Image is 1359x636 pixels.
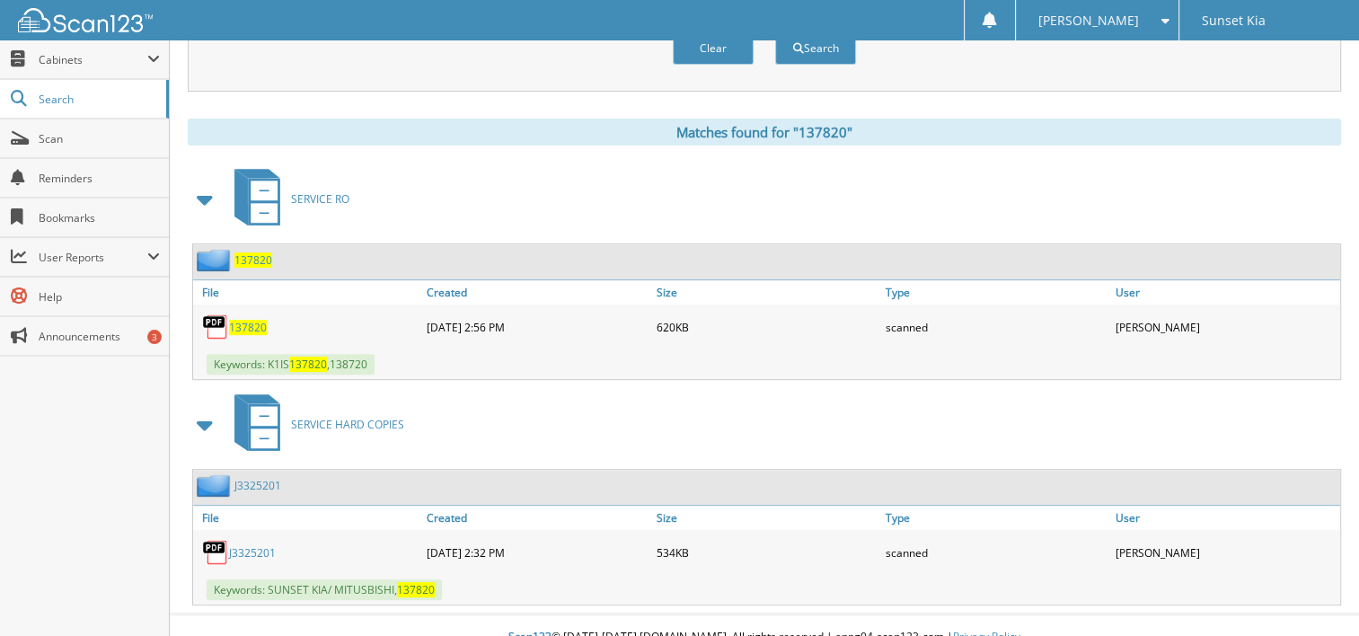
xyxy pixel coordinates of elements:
[193,506,422,530] a: File
[202,539,229,566] img: PDF.png
[881,534,1110,570] div: scanned
[229,320,267,335] a: 137820
[207,579,442,600] span: Keywords: SUNSET KIA/ MITUSBISHI,
[1038,15,1139,26] span: [PERSON_NAME]
[207,354,375,375] span: Keywords: K1IS ,138720
[39,250,147,265] span: User Reports
[197,249,234,271] img: folder2.png
[289,357,327,372] span: 137820
[397,582,435,597] span: 137820
[18,8,153,32] img: scan123-logo-white.svg
[234,252,272,268] a: 137820
[881,280,1110,305] a: Type
[1111,280,1340,305] a: User
[147,330,162,344] div: 3
[652,506,881,530] a: Size
[1111,506,1340,530] a: User
[652,280,881,305] a: Size
[422,506,651,530] a: Created
[224,163,349,234] a: SERVICE RO
[39,131,160,146] span: Scan
[193,280,422,305] a: File
[881,506,1110,530] a: Type
[775,31,856,65] button: Search
[673,31,754,65] button: Clear
[188,119,1341,146] div: Matches found for "137820"
[39,92,157,107] span: Search
[39,289,160,305] span: Help
[202,314,229,340] img: PDF.png
[652,309,881,345] div: 620KB
[229,545,276,561] a: J3325201
[234,478,281,493] a: J3325201
[1111,534,1340,570] div: [PERSON_NAME]
[291,417,404,432] span: SERVICE HARD COPIES
[39,52,147,67] span: Cabinets
[1111,309,1340,345] div: [PERSON_NAME]
[652,534,881,570] div: 534KB
[224,389,404,460] a: SERVICE HARD COPIES
[39,210,160,225] span: Bookmarks
[1269,550,1359,636] iframe: Chat Widget
[1202,15,1266,26] span: Sunset Kia
[422,280,651,305] a: Created
[39,171,160,186] span: Reminders
[291,191,349,207] span: SERVICE RO
[39,329,160,344] span: Announcements
[881,309,1110,345] div: scanned
[422,309,651,345] div: [DATE] 2:56 PM
[422,534,651,570] div: [DATE] 2:32 PM
[197,474,234,497] img: folder2.png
